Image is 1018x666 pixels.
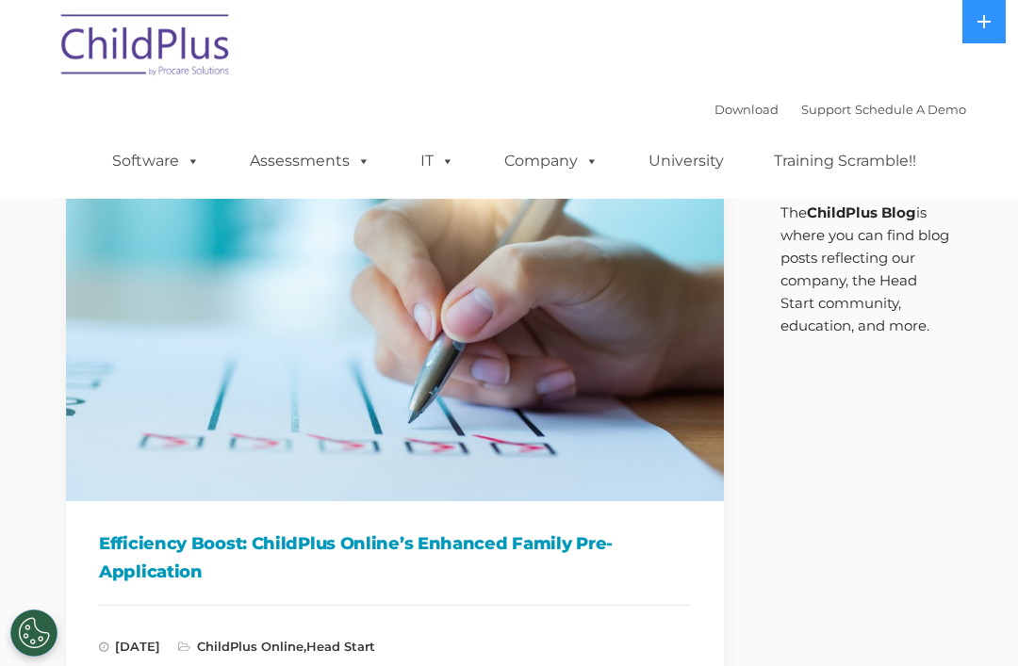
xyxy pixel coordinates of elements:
span: , [178,639,375,654]
button: Cookies Settings [10,609,57,657]
a: Schedule A Demo [855,102,966,117]
a: Company [485,142,617,180]
iframe: Chat Widget [924,576,1018,666]
a: Head Start [306,639,375,654]
img: ChildPlus by Procare Solutions [52,1,240,95]
a: Training Scramble!! [755,142,935,180]
a: ChildPlus Online [197,639,304,654]
a: Assessments [231,142,389,180]
strong: ChildPlus Blog [807,203,916,221]
a: IT [402,142,473,180]
a: Download [714,102,779,117]
img: Efficiency Boost: ChildPlus Online's Enhanced Family Pre-Application Process - Streamlining Appli... [66,132,724,501]
a: Software [93,142,219,180]
a: Support [801,102,851,117]
span: [DATE] [99,639,160,654]
h1: Efficiency Boost: ChildPlus Online’s Enhanced Family Pre-Application [99,529,691,586]
a: University [630,142,743,180]
font: | [714,102,966,117]
p: The is where you can find blog posts reflecting our company, the Head Start community, education,... [780,202,953,337]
